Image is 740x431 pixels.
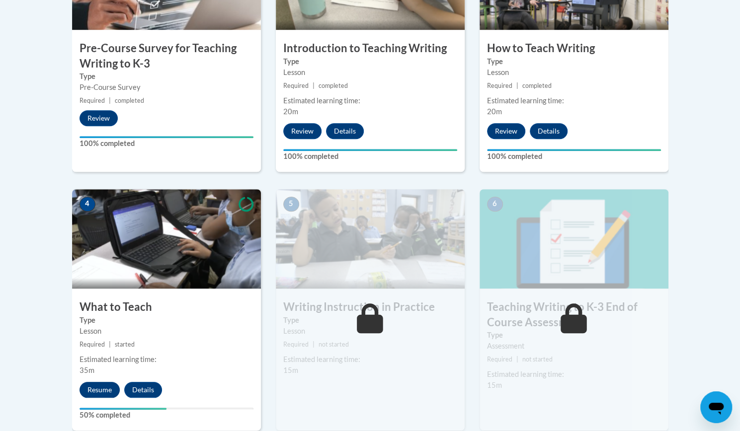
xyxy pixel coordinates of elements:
[313,82,315,89] span: |
[283,95,457,106] div: Estimated learning time:
[487,356,512,363] span: Required
[72,41,261,72] h3: Pre-Course Survey for Teaching Writing to K-3
[80,408,166,410] div: Your progress
[80,97,105,104] span: Required
[80,315,253,326] label: Type
[480,41,668,56] h3: How to Teach Writing
[530,123,568,139] button: Details
[109,97,111,104] span: |
[283,315,457,326] label: Type
[283,123,322,139] button: Review
[516,82,518,89] span: |
[276,41,465,56] h3: Introduction to Teaching Writing
[109,341,111,348] span: |
[487,95,661,106] div: Estimated learning time:
[487,197,503,212] span: 6
[72,299,261,315] h3: What to Teach
[283,56,457,67] label: Type
[283,149,457,151] div: Your progress
[283,354,457,365] div: Estimated learning time:
[80,354,253,365] div: Estimated learning time:
[283,107,298,116] span: 20m
[319,82,348,89] span: completed
[487,82,512,89] span: Required
[80,197,95,212] span: 4
[115,341,135,348] span: started
[124,382,162,398] button: Details
[487,341,661,352] div: Assessment
[80,136,253,138] div: Your progress
[80,71,253,82] label: Type
[80,82,253,93] div: Pre-Course Survey
[487,67,661,78] div: Lesson
[115,97,144,104] span: completed
[487,381,502,389] span: 15m
[80,382,120,398] button: Resume
[80,326,253,337] div: Lesson
[313,341,315,348] span: |
[522,356,553,363] span: not started
[480,189,668,288] img: Course Image
[283,341,309,348] span: Required
[80,366,94,374] span: 35m
[80,410,253,421] label: 50% completed
[487,123,525,139] button: Review
[276,299,465,315] h3: Writing Instruction in Practice
[487,149,661,151] div: Your progress
[283,82,309,89] span: Required
[276,189,465,288] img: Course Image
[80,138,253,149] label: 100% completed
[480,299,668,330] h3: Teaching Writing to K-3 End of Course Assessment
[487,107,502,116] span: 20m
[487,56,661,67] label: Type
[283,366,298,374] span: 15m
[80,341,105,348] span: Required
[283,67,457,78] div: Lesson
[487,369,661,380] div: Estimated learning time:
[522,82,552,89] span: completed
[319,341,349,348] span: not started
[283,197,299,212] span: 5
[700,391,732,423] iframe: Button to launch messaging window
[487,151,661,162] label: 100% completed
[516,356,518,363] span: |
[487,330,661,341] label: Type
[80,110,118,126] button: Review
[326,123,364,139] button: Details
[283,151,457,162] label: 100% completed
[283,326,457,337] div: Lesson
[72,189,261,288] img: Course Image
